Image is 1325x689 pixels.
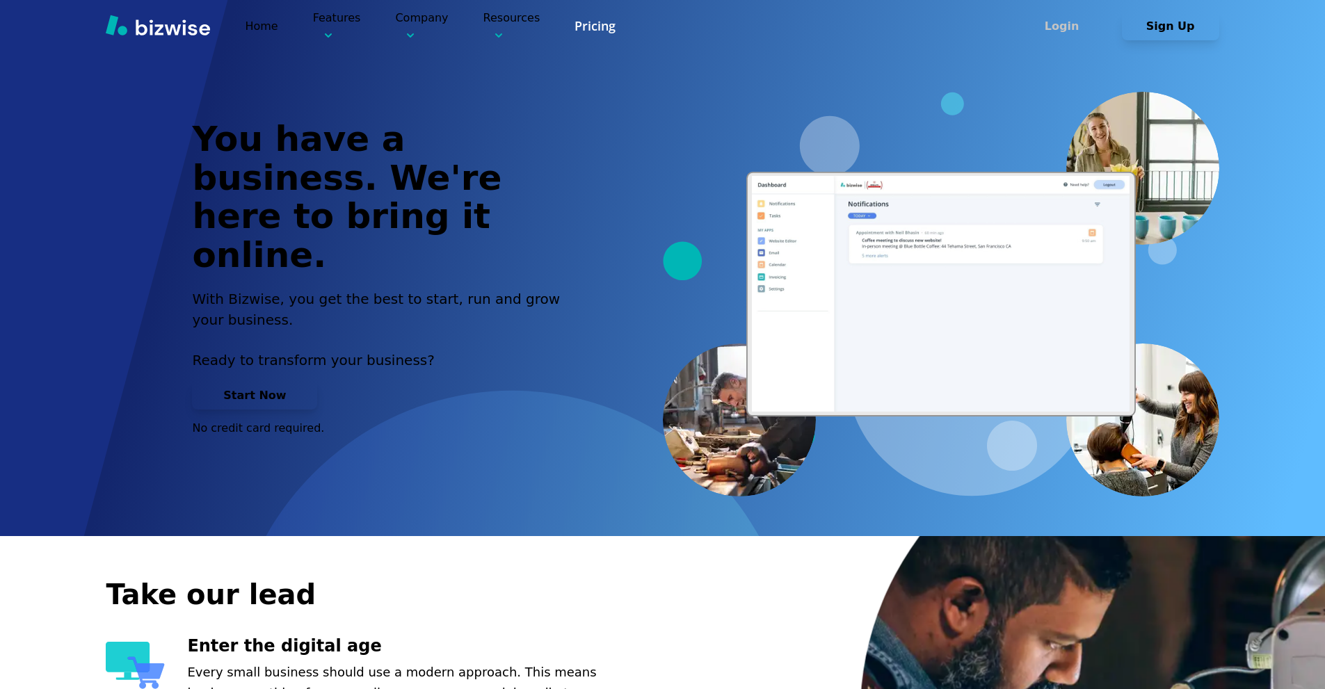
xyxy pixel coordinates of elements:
[483,10,540,42] p: Resources
[313,10,361,42] p: Features
[1122,19,1219,33] a: Sign Up
[106,576,1149,613] h2: Take our lead
[106,15,210,35] img: Bizwise Logo
[192,421,576,436] p: No credit card required.
[192,382,317,410] button: Start Now
[192,350,576,371] p: Ready to transform your business?
[1013,13,1111,40] button: Login
[1013,19,1122,33] a: Login
[395,10,448,42] p: Company
[1122,13,1219,40] button: Sign Up
[192,289,576,330] h2: With Bizwise, you get the best to start, run and grow your business.
[575,17,616,35] a: Pricing
[192,389,317,402] a: Start Now
[192,120,576,275] h1: You have a business. We're here to bring it online.
[245,19,278,33] a: Home
[187,635,627,658] h3: Enter the digital age
[106,642,165,689] img: Enter the digital age Icon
